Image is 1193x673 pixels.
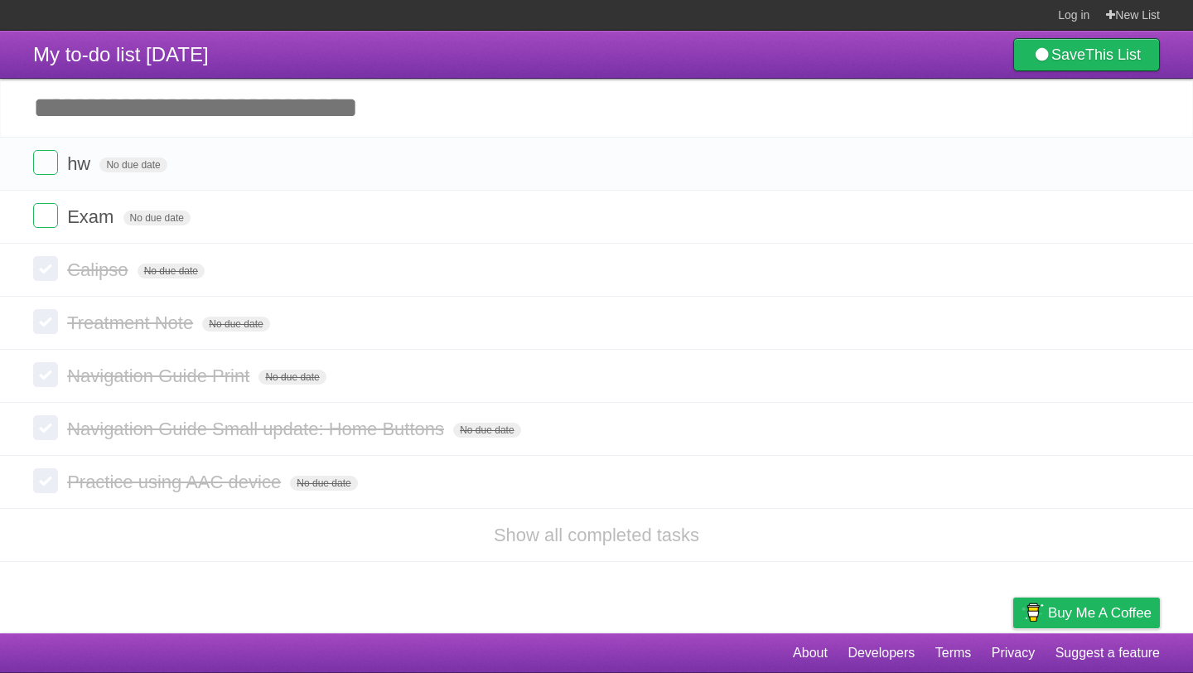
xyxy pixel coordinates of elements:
[67,153,94,174] span: hw
[67,312,197,333] span: Treatment Note
[67,472,285,492] span: Practice using AAC device
[67,259,132,280] span: Calipso
[1085,46,1141,63] b: This List
[793,637,828,669] a: About
[848,637,915,669] a: Developers
[33,362,58,387] label: Done
[1022,598,1044,627] img: Buy me a coffee
[1013,598,1160,628] a: Buy me a coffee
[453,423,520,438] span: No due date
[33,256,58,281] label: Done
[935,637,972,669] a: Terms
[202,317,269,332] span: No due date
[99,157,167,172] span: No due date
[494,525,699,545] a: Show all completed tasks
[67,366,254,386] span: Navigation Guide Print
[1055,637,1160,669] a: Suggest a feature
[67,419,448,439] span: Navigation Guide Small update: Home Buttons
[992,637,1035,669] a: Privacy
[33,468,58,493] label: Done
[67,206,118,227] span: Exam
[33,415,58,440] label: Done
[33,203,58,228] label: Done
[33,43,209,65] span: My to-do list [DATE]
[258,370,326,385] span: No due date
[290,476,357,491] span: No due date
[33,309,58,334] label: Done
[1013,38,1160,71] a: SaveThis List
[1048,598,1152,627] span: Buy me a coffee
[33,150,58,175] label: Done
[123,211,191,225] span: No due date
[138,264,205,278] span: No due date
